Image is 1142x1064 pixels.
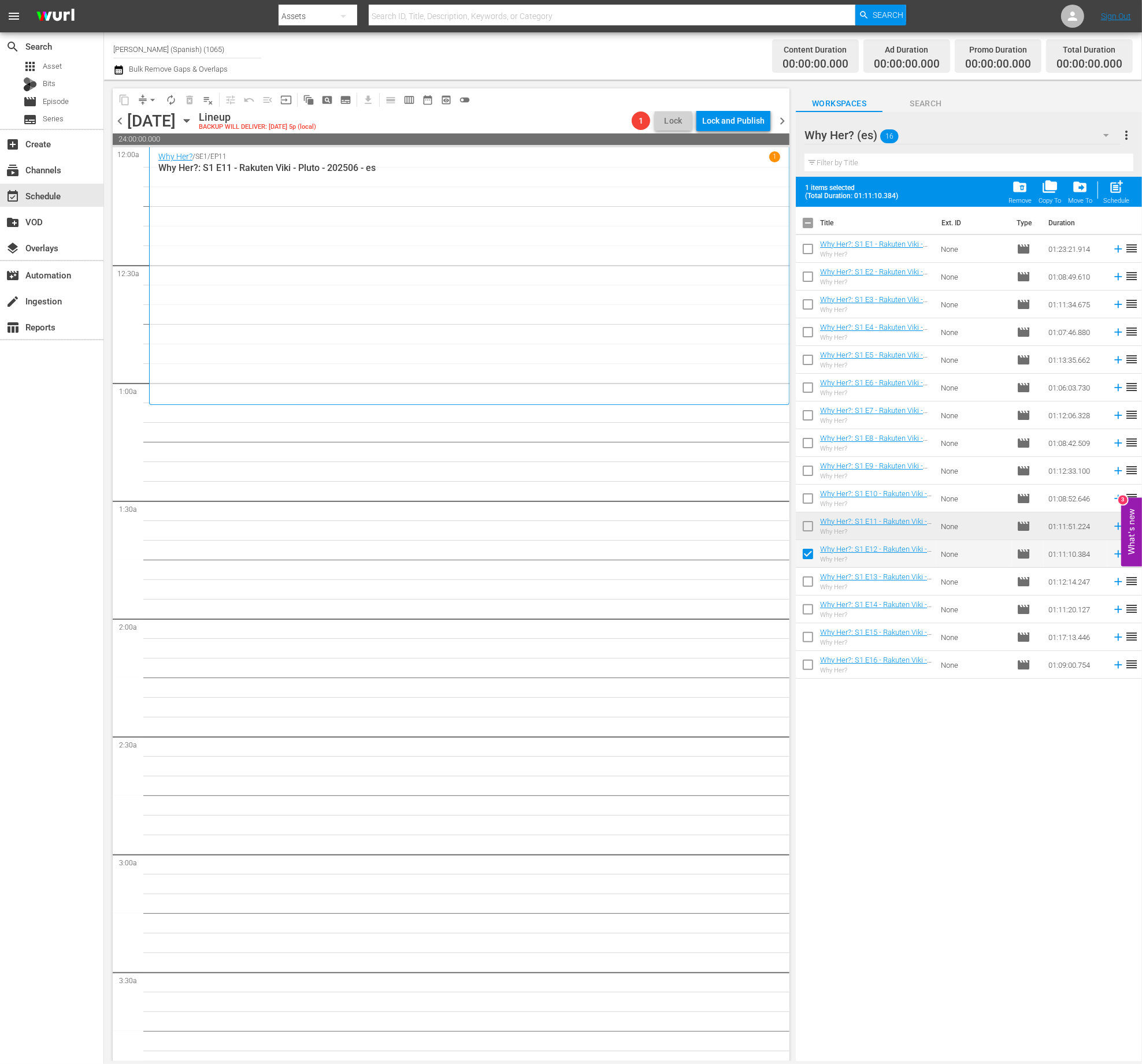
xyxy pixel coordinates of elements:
[192,152,195,161] p: /
[820,489,932,507] a: Why Her?: S1 E10 - Rakuten Viki - Pluto - 202506 - es
[1125,380,1139,394] span: reorder
[6,215,20,229] span: VOD
[1044,374,1107,401] td: 01:06:03.730
[23,77,37,91] div: Bits
[1044,512,1107,540] td: 01:11:51.224
[873,5,903,25] span: Search
[6,40,20,54] span: Search
[147,94,158,106] span: arrow_drop_down
[820,656,932,673] a: Why Her?: S1 E16 - Rakuten Viki - Pluto - 202506 - es
[1112,437,1125,449] svg: Add to Schedule
[303,94,314,106] span: auto_awesome_motion_outlined
[459,94,470,106] span: toggle_off
[1017,658,1030,672] span: Episode
[23,95,37,109] span: Episode
[965,42,1031,58] div: Promo Duration
[280,94,292,106] span: input
[965,58,1031,71] span: 00:00:00.000
[936,651,1012,679] td: None
[820,378,928,396] a: Why Her?: S1 E6 - Rakuten Viki - Pluto - 202506 - es
[1012,179,1028,195] span: folder_delete
[1017,325,1030,339] span: Episode
[820,572,932,590] a: Why Her?: S1 E13 - Rakuten Viki - Pluto - 202506 - es
[1017,353,1030,367] span: Episode
[1125,297,1139,311] span: reorder
[820,583,932,591] div: Why Her?
[199,111,316,124] div: Lineup
[1017,575,1030,589] span: Episode
[805,192,903,200] span: (Total Duration: 01:11:10.384)
[820,556,932,563] div: Why Her?
[1112,243,1125,255] svg: Add to Schedule
[1125,436,1139,449] span: reorder
[936,291,1012,318] td: None
[820,306,932,314] div: Why Her?
[820,251,932,258] div: Why Her?
[1044,318,1107,346] td: 01:07:46.880
[437,91,455,109] span: View Backup
[820,267,928,285] a: Why Her?: S1 E2 - Rakuten Viki - Pluto - 202506 - es
[1125,463,1139,477] span: reorder
[6,163,20,177] span: Channels
[1044,346,1107,374] td: 01:13:35.662
[936,318,1012,346] td: None
[1119,121,1133,149] button: more_vert
[936,457,1012,485] td: None
[217,88,240,111] span: Customize Events
[783,42,848,58] div: Content Duration
[1017,297,1030,311] span: Episode
[820,362,932,369] div: Why Her?
[403,94,415,106] span: calendar_view_week_outlined
[1125,352,1139,366] span: reorder
[318,91,336,109] span: Create Search Block
[277,91,295,109] span: Update Metadata from Key Asset
[23,59,37,73] span: Asset
[1017,602,1030,616] span: Episode
[336,91,355,109] span: Create Series Block
[1017,519,1030,533] span: Episode
[855,5,906,25] button: Search
[43,78,55,90] span: Bits
[199,124,316,131] div: BACKUP WILL DELIVER: [DATE] 5p (local)
[883,96,969,111] span: Search
[936,540,1012,568] td: None
[180,91,199,109] span: Select an event to delete
[1017,547,1030,561] span: Episode
[1065,176,1096,208] button: Move To
[783,58,848,71] span: 00:00:00.000
[1044,263,1107,291] td: 01:08:49.610
[195,152,210,161] p: SE1 /
[1044,596,1107,623] td: 01:11:20.127
[1112,298,1125,311] svg: Add to Schedule
[1112,603,1125,616] svg: Add to Schedule
[1112,354,1125,366] svg: Add to Schedule
[1068,197,1092,204] div: Move To
[240,91,258,109] span: Revert to Primary Episode
[1017,408,1030,422] span: Episode
[820,334,932,341] div: Why Her?
[1017,464,1030,478] span: Episode
[702,110,765,131] div: Lock and Publish
[165,94,177,106] span: autorenew_outlined
[440,94,452,106] span: preview_outlined
[1125,657,1139,671] span: reorder
[1121,498,1142,567] button: Open Feedback Widget
[6,269,20,282] span: Automation
[202,94,214,106] span: playlist_remove_outlined
[773,152,777,161] p: 1
[1125,574,1139,588] span: reorder
[1056,58,1122,71] span: 00:00:00.000
[113,133,789,145] span: 24:00:00.000
[936,235,1012,263] td: None
[7,9,21,23] span: menu
[1042,179,1058,195] span: folder_copy
[113,114,127,128] span: chevron_left
[1108,179,1124,195] span: post_add
[936,346,1012,374] td: None
[1125,602,1139,616] span: reorder
[137,94,149,106] span: compress
[820,240,928,257] a: Why Her?: S1 E1 - Rakuten Viki - Pluto - 202506 - es
[418,91,437,109] span: Month Calendar View
[874,42,940,58] div: Ad Duration
[1112,575,1125,588] svg: Add to Schedule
